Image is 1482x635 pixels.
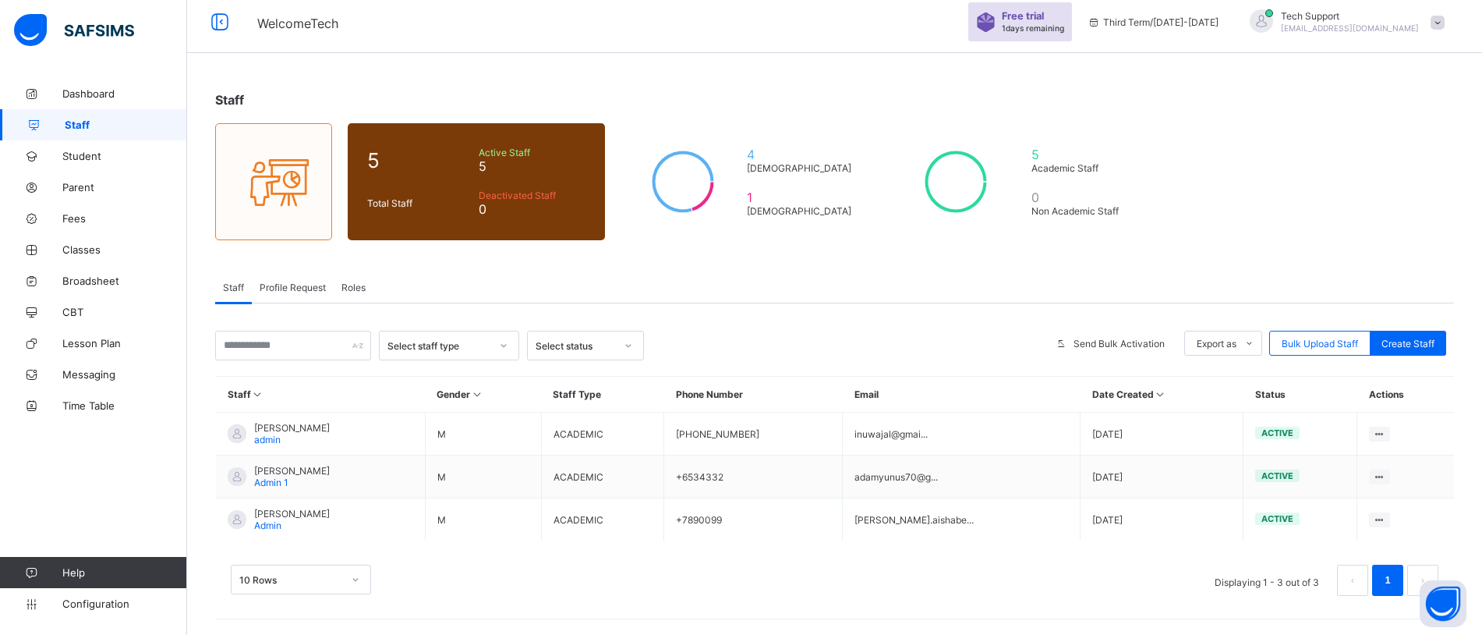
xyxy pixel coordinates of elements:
[843,377,1081,413] th: Email
[425,413,541,456] td: M
[254,508,330,520] span: [PERSON_NAME]
[65,119,187,131] span: Staff
[1261,513,1293,524] span: active
[425,498,541,541] td: M
[1381,338,1434,349] span: Create Staff
[541,456,664,498] td: ACADEMIC
[62,306,187,318] span: CBT
[1337,565,1368,596] li: 上一页
[62,150,187,162] span: Student
[1081,456,1243,498] td: [DATE]
[1281,23,1419,33] span: [EMAIL_ADDRESS][DOMAIN_NAME]
[254,520,281,531] span: Admin
[425,377,541,413] th: Gender
[479,147,585,158] span: Active Staff
[62,87,187,100] span: Dashboard
[1197,338,1236,349] span: Export as
[1281,10,1419,22] span: Tech Support
[541,413,664,456] td: ACADEMIC
[1372,565,1403,596] li: 1
[843,498,1081,541] td: [PERSON_NAME].aishabe...
[541,498,664,541] td: ACADEMIC
[1031,162,1131,174] span: Academic Staff
[216,377,426,413] th: Staff
[1002,10,1056,22] span: Free trial
[1234,9,1452,35] div: TechSupport
[1203,565,1331,596] li: Displaying 1 - 3 out of 3
[747,205,858,217] span: [DEMOGRAPHIC_DATA]
[664,456,843,498] td: +6534332
[363,193,475,213] div: Total Staff
[387,340,490,352] div: Select staff type
[62,399,187,412] span: Time Table
[62,598,186,610] span: Configuration
[62,212,187,225] span: Fees
[1357,377,1454,413] th: Actions
[1031,147,1131,162] span: 5
[254,465,330,477] span: [PERSON_NAME]
[1073,338,1165,349] span: Send Bulk Activation
[1154,388,1167,400] i: Sort in Ascending Order
[1031,190,1131,205] span: 0
[254,477,288,488] span: Admin 1
[1081,377,1243,413] th: Date Created
[1380,570,1395,591] a: 1
[664,377,843,413] th: Phone Number
[251,388,264,400] i: Sort in Ascending Order
[254,422,330,434] span: [PERSON_NAME]
[479,201,585,217] span: 0
[62,275,187,287] span: Broadsheet
[341,282,366,293] span: Roles
[1243,377,1357,413] th: Status
[62,243,187,256] span: Classes
[664,498,843,541] td: +7890099
[1002,23,1064,33] span: 1 days remaining
[843,456,1081,498] td: adamyunus70@g...
[260,282,326,293] span: Profile Request
[239,574,342,586] div: 10 Rows
[14,14,134,47] img: safsims
[1420,580,1466,627] button: Open asap
[62,181,187,193] span: Parent
[479,158,585,174] span: 5
[1261,427,1293,438] span: active
[257,16,338,31] span: Welcome Tech
[843,413,1081,456] td: inuwajal@gmai...
[664,413,843,456] td: [PHONE_NUMBER]
[1031,205,1131,217] span: Non Academic Staff
[1081,413,1243,456] td: [DATE]
[1282,338,1358,349] span: Bulk Upload Staff
[254,434,281,445] span: admin
[62,368,187,381] span: Messaging
[536,340,615,352] div: Select status
[747,147,858,162] span: 4
[215,92,244,108] span: Staff
[747,190,858,205] span: 1
[479,190,585,201] span: Deactivated Staff
[1261,470,1293,481] span: active
[976,12,996,32] img: sticker-purple.71386a28dfed39d6af7621340158ba97.svg
[367,148,471,172] span: 5
[1407,565,1438,596] button: next page
[1407,565,1438,596] li: 下一页
[223,282,244,293] span: Staff
[62,337,187,349] span: Lesson Plan
[470,388,483,400] i: Sort in Ascending Order
[1337,565,1368,596] button: prev page
[541,377,664,413] th: Staff Type
[1088,16,1218,28] span: session/term information
[747,162,858,174] span: [DEMOGRAPHIC_DATA]
[62,566,186,579] span: Help
[1081,498,1243,541] td: [DATE]
[425,456,541,498] td: M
